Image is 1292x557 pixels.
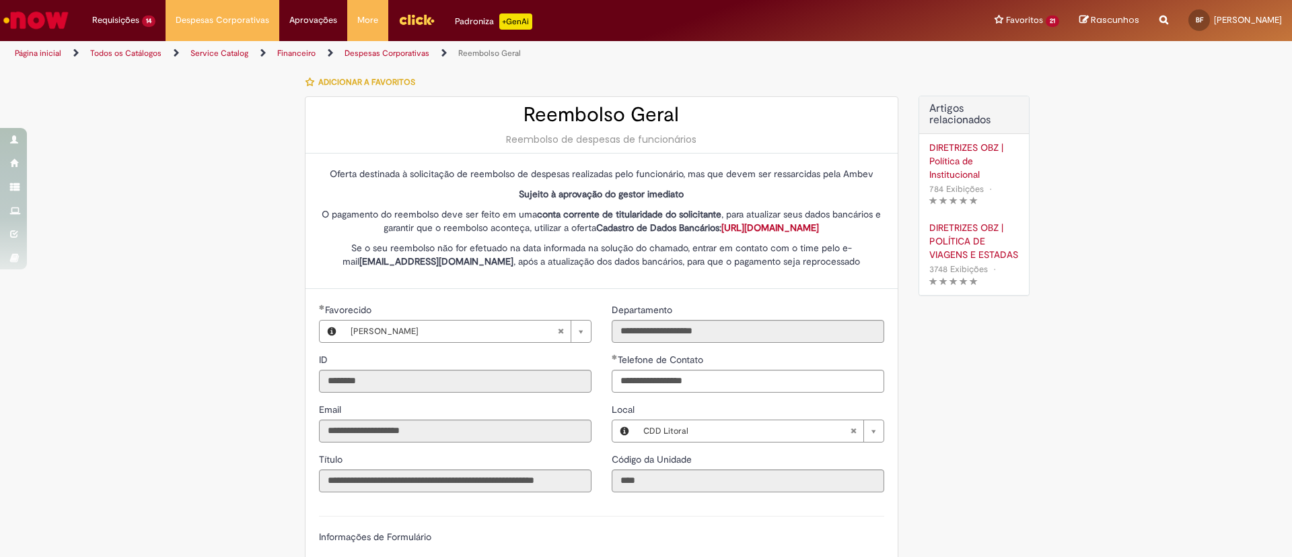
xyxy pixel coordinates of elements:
[319,453,345,465] span: Somente leitura - Título
[344,321,591,342] a: [PERSON_NAME]Limpar campo Favorecido
[277,48,316,59] a: Financeiro
[637,420,884,442] a: CDD LitoralLimpar campo Local
[176,13,269,27] span: Despesas Corporativas
[612,303,675,317] label: Somente leitura - Departamento
[92,13,139,27] span: Requisições
[289,13,337,27] span: Aprovações
[1196,15,1203,24] span: BF
[618,354,706,366] span: Telefone de Contato
[190,48,248,59] a: Service Catalog
[318,77,415,88] span: Adicionar a Favoritos
[612,420,637,442] button: Local, Visualizar este registro CDD Litoral
[351,321,557,342] span: [PERSON_NAME]
[1006,13,1043,27] span: Favoritos
[519,188,684,200] strong: Sujeito à aprovação do gestor imediato
[458,48,521,59] a: Reembolso Geral
[929,263,988,275] span: 3748 Exibições
[643,420,850,442] span: CDD Litoral
[499,13,532,30] p: +GenAi
[612,304,675,316] span: Somente leitura - Departamento
[319,453,345,466] label: Somente leitura - Título
[320,321,344,342] button: Favorecido, Visualizar este registro Beatriz Leao Soares Fagundes
[319,167,884,181] p: Oferta destinada à solicitação de reembolso de despesas realizadas pelo funcionário, mas que deve...
[596,222,819,234] strong: Cadastro de Dados Bancários:
[319,133,884,146] div: Reembolso de despesas de funcionários
[612,453,694,466] label: Somente leitura - Código da Unidade
[929,141,1019,181] a: DIRETRIZES OBZ | Política de Institucional
[612,354,618,360] span: Obrigatório Preenchido
[1046,15,1059,27] span: 21
[929,103,1019,127] h3: Artigos relacionados
[1214,14,1282,26] span: [PERSON_NAME]
[1091,13,1139,26] span: Rascunhos
[319,353,330,366] label: Somente leitura - ID
[929,221,1019,261] a: DIRETRIZES OBZ | POLÍTICA DE VIAGENS E ESTADAS
[359,255,513,267] strong: [EMAIL_ADDRESS][DOMAIN_NAME]
[10,41,851,66] ul: Trilhas de página
[319,403,344,416] span: Somente leitura - Email
[721,222,819,234] a: [URL][DOMAIN_NAME]
[929,183,984,195] span: 784 Exibições
[398,9,435,30] img: click_logo_yellow_360x200.png
[455,13,532,30] div: Padroniza
[319,403,344,416] label: Somente leitura - Email
[1079,14,1139,27] a: Rascunhos
[986,180,995,198] span: •
[612,469,884,492] input: Código da Unidade
[319,469,591,492] input: Título
[325,304,374,316] span: Necessários - Favorecido
[319,304,325,310] span: Obrigatório Preenchido
[843,420,863,442] abbr: Limpar campo Local
[319,207,884,234] p: O pagamento do reembolso deve ser feito em uma , para atualizar seus dados bancários e garantir q...
[15,48,61,59] a: Página inicial
[537,208,721,220] strong: conta corrente de titularidade do solicitante
[305,68,423,96] button: Adicionar a Favoritos
[991,260,999,278] span: •
[319,104,884,126] h2: Reembolso Geral
[90,48,161,59] a: Todos os Catálogos
[612,320,884,343] input: Departamento
[550,321,571,342] abbr: Limpar campo Favorecido
[142,15,155,27] span: 14
[612,453,694,465] span: Somente leitura - Código da Unidade
[357,13,378,27] span: More
[612,403,637,416] span: Local
[612,370,884,393] input: Telefone de Contato
[319,531,431,543] label: Informações de Formulário
[319,370,591,393] input: ID
[1,7,71,34] img: ServiceNow
[319,241,884,268] p: Se o seu reembolso não for efetuado na data informada na solução do chamado, entrar em contato co...
[319,420,591,443] input: Email
[345,48,429,59] a: Despesas Corporativas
